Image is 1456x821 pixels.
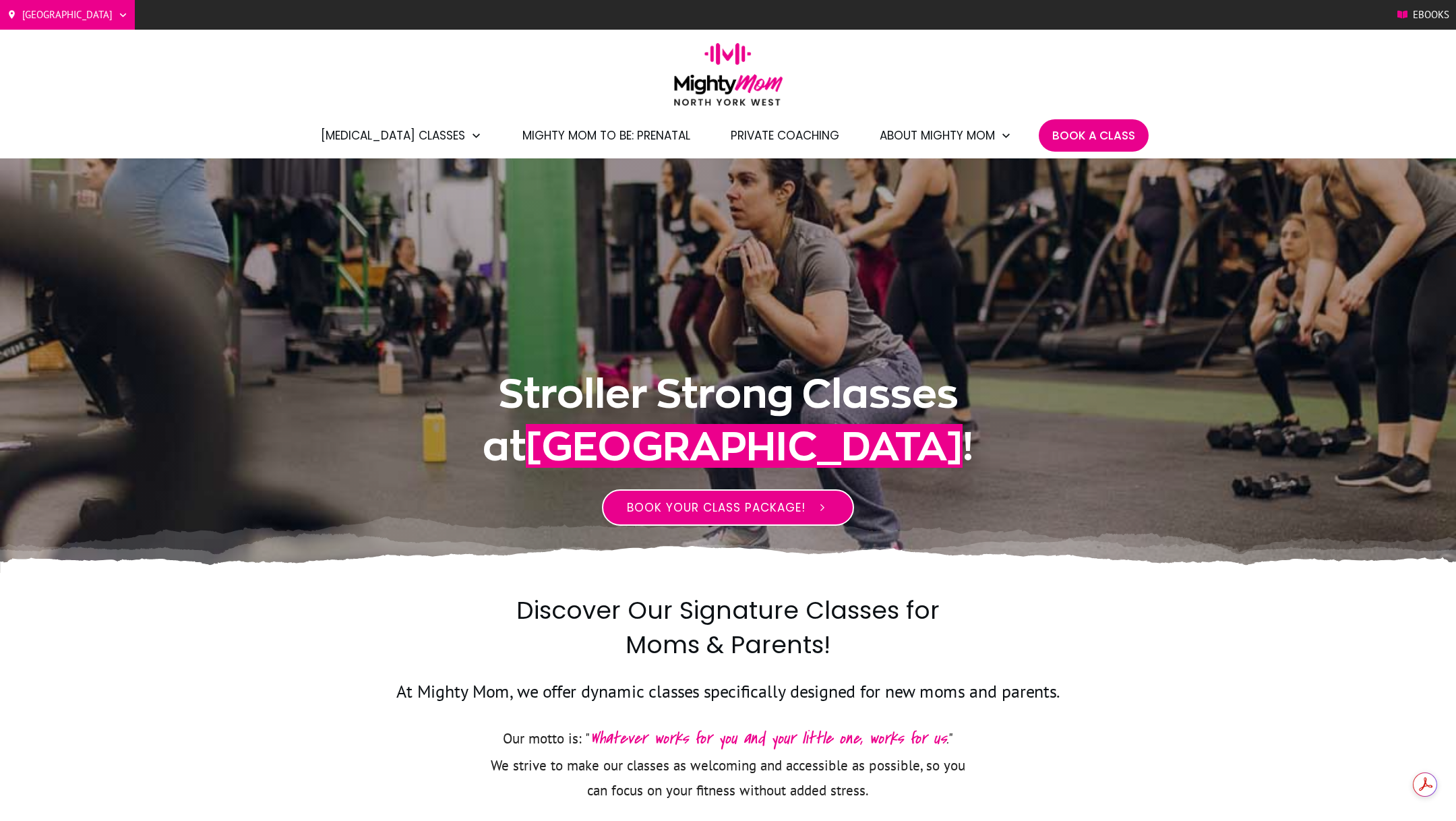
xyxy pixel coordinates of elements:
[522,124,690,147] a: Mighty Mom to Be: Prenatal
[321,124,465,147] span: [MEDICAL_DATA] Classes
[731,124,839,147] a: Private Coaching
[880,124,1012,147] a: About Mighty Mom
[1413,5,1449,25] span: Ebooks
[321,124,482,147] a: [MEDICAL_DATA] Classes
[590,726,946,750] span: Whatever works for you and your little one, works for us
[880,124,995,147] span: About Mighty Mom
[602,489,854,526] a: BOOK YOUR CLASS PACKAGE!
[324,679,1132,720] h3: At Mighty Mom, we offer dynamic classes specifically designed for new moms and parents.
[526,424,963,468] span: [GEOGRAPHIC_DATA]
[1397,5,1449,25] a: Ebooks
[491,594,966,678] h2: Discover Our Signature Classes for Moms & Parents!
[424,367,1033,489] h1: Stroller Strong Classes at !
[22,5,113,25] span: [GEOGRAPHIC_DATA]
[590,726,948,750] span: .
[7,5,128,25] a: [GEOGRAPHIC_DATA]
[484,754,973,820] p: We strive to make our classes as welcoming and accessible as possible, so you can focus on your f...
[484,722,973,754] p: Our motto is: " "
[627,499,806,516] span: BOOK YOUR CLASS PACKAGE!
[1052,124,1135,147] a: Book A Class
